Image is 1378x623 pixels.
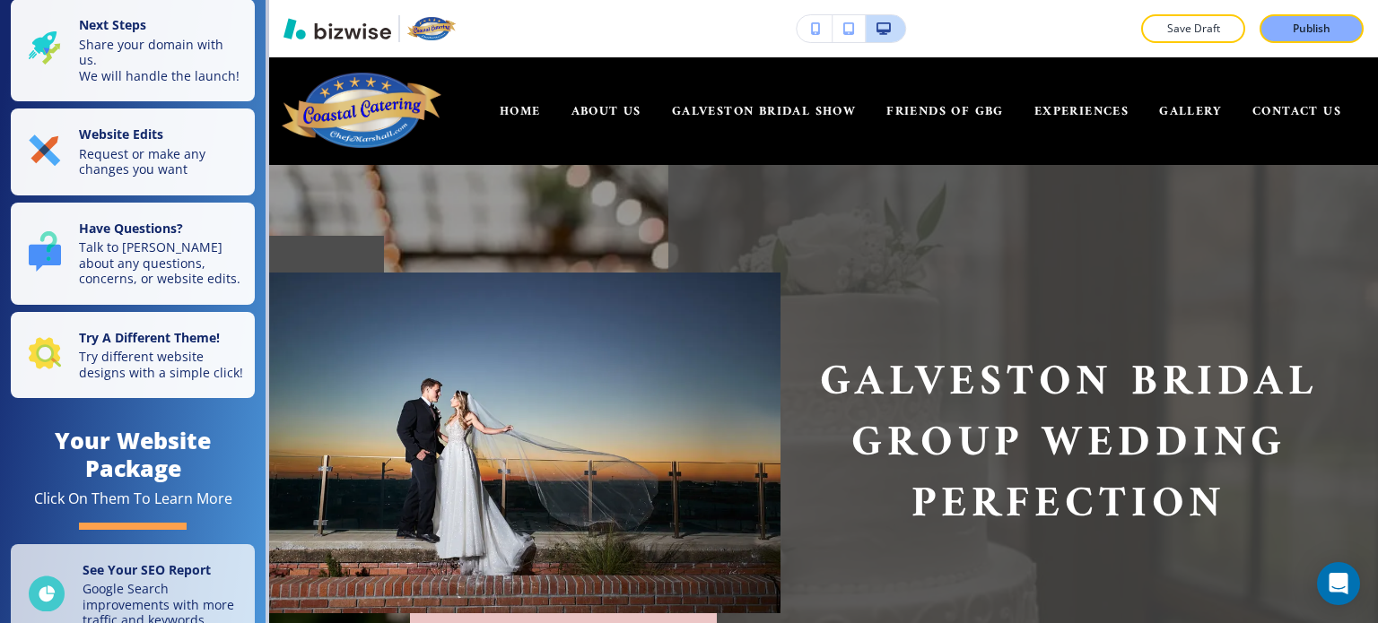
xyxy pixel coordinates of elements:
p: Share your domain with us. We will handle the launch! [79,37,244,84]
p: Talk to [PERSON_NAME] about any questions, concerns, or website edits. [79,239,244,287]
strong: Next Steps [79,16,146,33]
img: Bizwise Logo [283,18,391,39]
span: Galveston Bridal Group Wedding perfection [820,345,1336,542]
strong: Website Edits [79,125,163,143]
span: FRIENDS OF GBG [886,100,1004,123]
img: Your Logo [407,17,456,40]
p: Request or make any changes you want [79,146,244,177]
p: Save Draft [1164,21,1222,37]
div: Click On Them To Learn More [34,489,232,508]
button: Website EditsRequest or make any changes you want [11,108,255,195]
button: Try A Different Theme!Try different website designs with a simple click! [11,312,255,399]
span: GALLERY [1159,100,1222,123]
strong: See Your SEO Report [83,561,211,578]
button: Have Questions?Talk to [PERSON_NAME] about any questions, concerns, or website edits. [11,203,255,305]
img: cc3ef394925dcf1d1839904563c9ca16.webp [269,273,781,613]
span: EXPERIENCES [1034,100,1129,123]
p: Publish [1293,21,1330,37]
span: ABOUT US [571,100,641,123]
h4: Your Website Package [11,427,255,482]
button: Publish [1260,14,1364,43]
span: GALVESTON BRIDAL SHOW [672,100,856,123]
span: HOME [500,100,541,123]
button: Save Draft [1141,14,1245,43]
strong: Have Questions? [79,220,183,237]
strong: Try A Different Theme! [79,329,220,346]
div: Open Intercom Messenger [1317,562,1360,605]
img: Coastal Catering [282,73,441,148]
span: CONTACT US [1252,100,1341,123]
p: Try different website designs with a simple click! [79,349,244,380]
